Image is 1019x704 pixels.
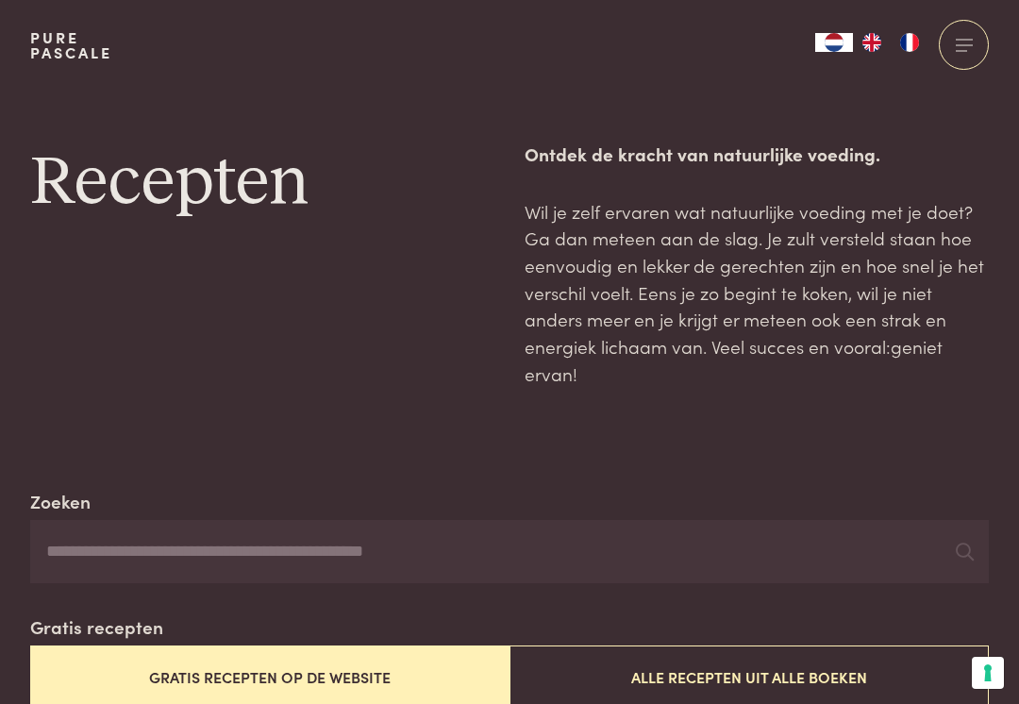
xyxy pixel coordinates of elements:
strong: Ontdek de kracht van natuurlijke voeding. [525,141,880,166]
h1: Recepten [30,141,494,226]
aside: Language selected: Nederlands [815,33,928,52]
a: FR [891,33,928,52]
label: Gratis recepten [30,613,163,641]
p: Wil je zelf ervaren wat natuurlijke voeding met je doet? Ga dan meteen aan de slag. Je zult verst... [525,198,989,388]
a: EN [853,33,891,52]
a: NL [815,33,853,52]
label: Zoeken [30,488,91,515]
a: PurePascale [30,30,112,60]
div: Language [815,33,853,52]
ul: Language list [853,33,928,52]
button: Uw voorkeuren voor toestemming voor trackingtechnologieën [972,657,1004,689]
